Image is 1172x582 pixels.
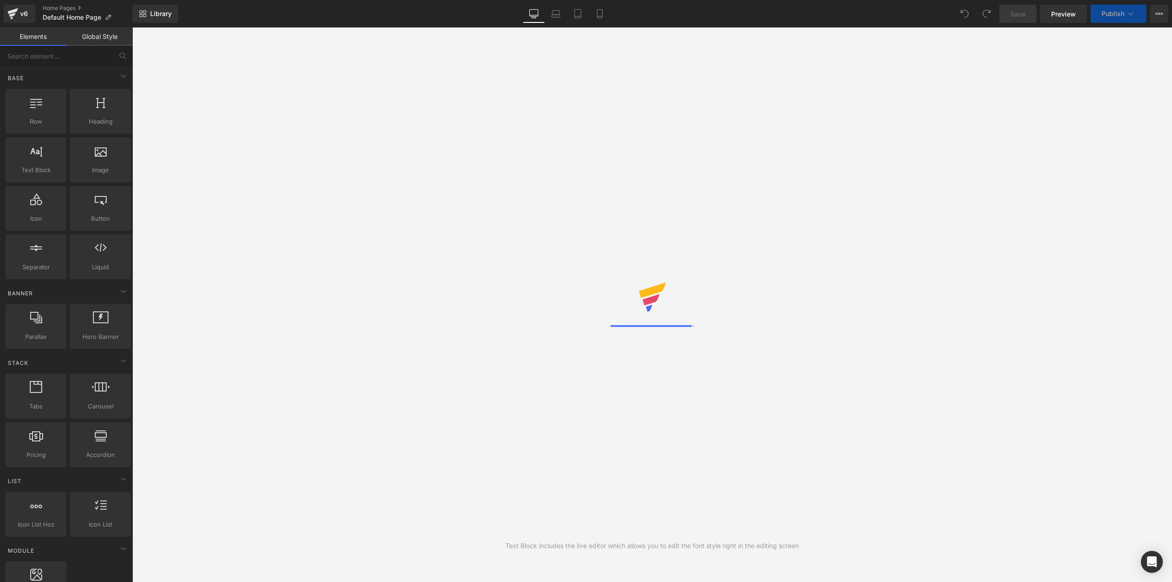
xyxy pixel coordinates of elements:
[1141,551,1163,573] div: Open Intercom Messenger
[73,450,128,460] span: Accordion
[977,5,996,23] button: Redo
[8,450,64,460] span: Pricing
[7,289,34,298] span: Banner
[505,541,799,551] div: Text Block includes the live editor which allows you to edit the font style right in the editing ...
[545,5,567,23] a: Laptop
[73,332,128,342] span: Hero Banner
[1101,10,1124,17] span: Publish
[1040,5,1087,23] a: Preview
[7,74,25,82] span: Base
[150,10,172,18] span: Library
[73,214,128,223] span: Button
[8,117,64,126] span: Row
[73,165,128,175] span: Image
[133,5,178,23] a: New Library
[8,402,64,411] span: Tabs
[73,520,128,529] span: Icon List
[8,214,64,223] span: Icon
[43,5,133,12] a: Home Pages
[523,5,545,23] a: Desktop
[8,520,64,529] span: Icon List Hoz
[567,5,589,23] a: Tablet
[73,117,128,126] span: Heading
[1051,9,1076,19] span: Preview
[8,262,64,272] span: Separator
[18,8,30,20] div: v6
[1091,5,1146,23] button: Publish
[7,359,29,367] span: Stack
[4,5,35,23] a: v6
[73,262,128,272] span: Liquid
[1010,9,1025,19] span: Save
[1150,5,1168,23] button: More
[7,546,35,555] span: Module
[7,477,22,485] span: List
[589,5,611,23] a: Mobile
[955,5,974,23] button: Undo
[43,14,101,21] span: Default Home Page
[8,165,64,175] span: Text Block
[66,27,133,46] a: Global Style
[73,402,128,411] span: Carousel
[8,332,64,342] span: Parallax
